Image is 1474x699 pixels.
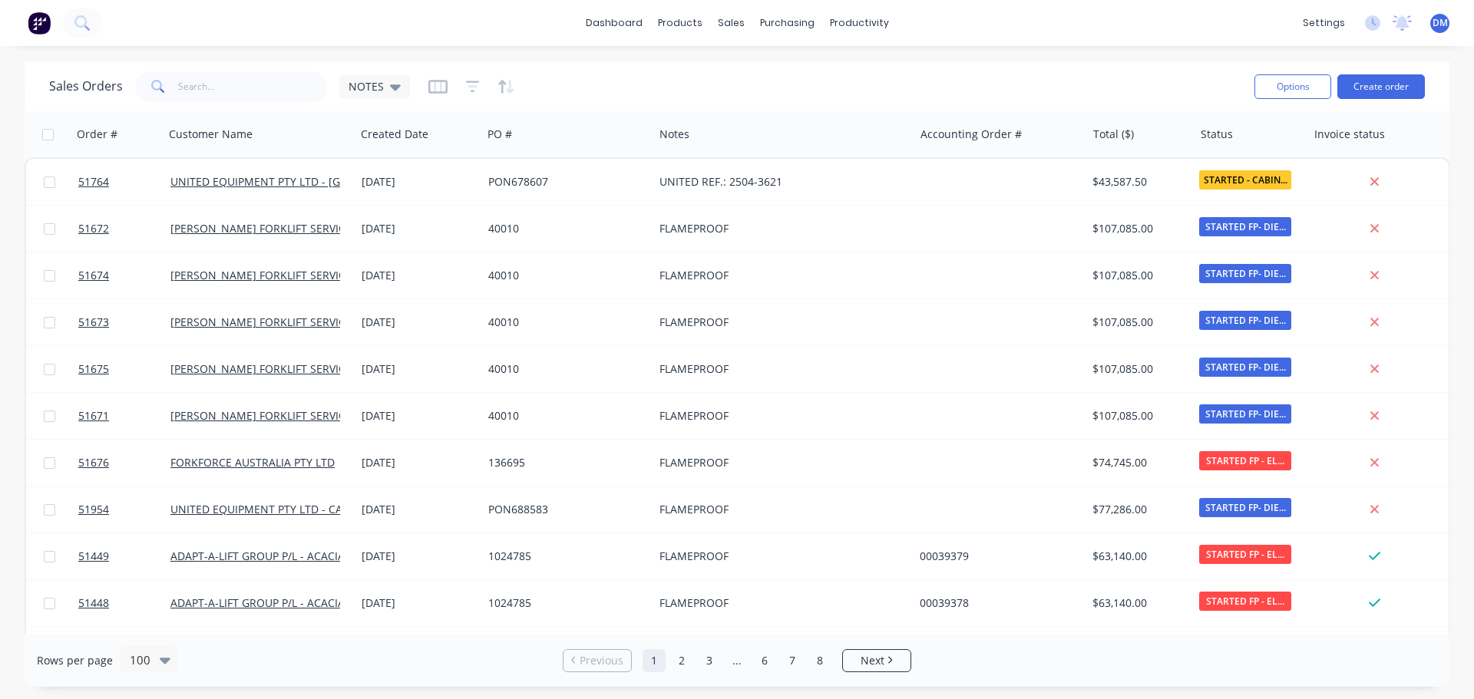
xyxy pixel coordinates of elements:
a: ADAPT-A-LIFT GROUP P/L - ACACIA RIDGE [170,549,379,563]
div: Notes [659,127,689,142]
span: DM [1433,16,1448,30]
span: 51673 [78,315,109,330]
a: 51674 [78,252,170,298]
a: FORKFORCE AUSTRALIA PTY LTD [170,455,335,470]
div: PO # [487,127,512,142]
a: Page 7 [781,649,804,672]
div: Accounting Order # [920,127,1022,142]
span: 51674 [78,268,109,283]
div: $77,286.00 [1092,502,1182,517]
div: productivity [822,12,897,35]
div: 40010 [488,408,640,424]
div: $74,745.00 [1092,455,1182,470]
div: products [650,12,710,35]
div: sales [710,12,752,35]
div: Created Date [361,127,428,142]
div: FLAMEPROOF [659,455,895,470]
a: Page 8 [808,649,831,672]
span: STARTED FP- DIE... [1199,311,1291,330]
div: Customer Name [169,127,253,142]
div: FLAMEPROOF [659,268,895,283]
span: STARTED FP- DIE... [1199,217,1291,236]
a: 51448 [78,580,170,626]
a: 51671 [78,393,170,439]
a: 51764 [78,159,170,205]
span: 51676 [78,455,109,470]
button: Options [1254,74,1331,99]
span: 51672 [78,221,109,236]
div: $43,587.50 [1092,174,1182,190]
a: Previous page [563,653,631,668]
span: STARTED FP- DIE... [1199,404,1291,424]
div: [DATE] [362,502,476,517]
input: Search... [178,71,328,102]
div: $107,085.00 [1092,315,1182,330]
div: 00039378 [920,595,1072,611]
a: UNITED EQUIPMENT PTY LTD - [GEOGRAPHIC_DATA] [170,174,435,189]
span: 51675 [78,361,109,377]
h1: Sales Orders [49,79,123,94]
div: 1024785 [488,595,640,611]
span: STARTED FP - EL... [1199,545,1291,564]
div: $63,140.00 [1092,595,1182,611]
div: purchasing [752,12,822,35]
div: FLAMEPROOF [659,595,895,611]
div: [DATE] [362,268,476,283]
div: PON688583 [488,502,640,517]
div: 40010 [488,221,640,236]
div: UNITED REF.: 2504-3621 [659,174,895,190]
a: Jump forward [725,649,749,672]
div: 00039379 [920,549,1072,564]
button: Create order [1337,74,1425,99]
div: [DATE] [362,361,476,377]
span: STARTED FP - EL... [1199,451,1291,470]
a: [PERSON_NAME] FORKLIFT SERVICES - [GEOGRAPHIC_DATA] [170,315,474,329]
a: Next page [843,653,911,668]
div: 40010 [488,361,640,377]
a: [PERSON_NAME] FORKLIFT SERVICES - [GEOGRAPHIC_DATA] [170,268,474,282]
a: 51672 [78,206,170,252]
span: STARTED FP - EL... [1199,592,1291,611]
a: Page 2 [670,649,693,672]
a: 51675 [78,346,170,392]
span: STARTED FP- DIE... [1199,358,1291,377]
span: 51764 [78,174,109,190]
ul: Pagination [557,649,917,672]
img: Factory [28,12,51,35]
div: FLAMEPROOF [659,361,895,377]
a: 52096 [78,627,170,673]
div: settings [1295,12,1353,35]
a: 51673 [78,299,170,345]
div: Order # [77,127,117,142]
div: [DATE] [362,221,476,236]
span: STARTED - CABIN... [1199,170,1291,190]
div: FLAMEPROOF [659,221,895,236]
div: 136695 [488,455,640,470]
span: STARTED FP- DIE... [1199,264,1291,283]
a: 51676 [78,440,170,486]
span: 51448 [78,595,109,611]
div: Total ($) [1093,127,1134,142]
span: 51671 [78,408,109,424]
span: Next [861,653,884,668]
a: 51449 [78,533,170,579]
div: [DATE] [362,408,476,424]
a: Page 1 is your current page [643,649,666,672]
div: Status [1201,127,1233,142]
a: UNITED EQUIPMENT PTY LTD - CAVAN [170,502,363,516]
div: [DATE] [362,315,476,330]
span: Previous [580,653,623,668]
div: Invoice status [1314,127,1385,142]
span: 51449 [78,549,109,564]
div: 40010 [488,315,640,330]
a: Page 3 [698,649,721,672]
a: 51954 [78,486,170,532]
div: FLAMEPROOF [659,315,895,330]
div: $107,085.00 [1092,221,1182,236]
div: PON678607 [488,174,640,190]
div: FLAMEPROOF [659,549,895,564]
span: 51954 [78,502,109,517]
span: STARTED FP- DIE... [1199,498,1291,517]
div: [DATE] [362,595,476,611]
div: $63,140.00 [1092,549,1182,564]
